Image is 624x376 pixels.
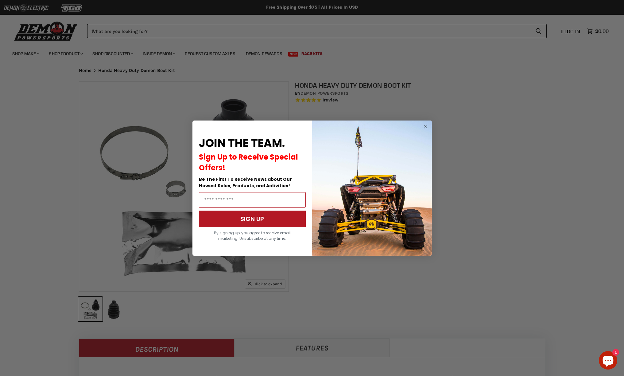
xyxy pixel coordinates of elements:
[422,123,429,131] button: Close dialog
[199,152,298,173] span: Sign Up to Receive Special Offers!
[214,230,291,241] span: By signing up, you agree to receive email marketing. Unsubscribe at any time.
[199,211,306,227] button: SIGN UP
[312,121,432,256] img: a9095488-b6e7-41ba-879d-588abfab540b.jpeg
[199,176,292,189] span: Be The First To Receive News about Our Newest Sales, Products, and Activities!
[597,351,619,371] inbox-online-store-chat: Shopify online store chat
[199,135,285,151] span: JOIN THE TEAM.
[199,192,306,208] input: Email Address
